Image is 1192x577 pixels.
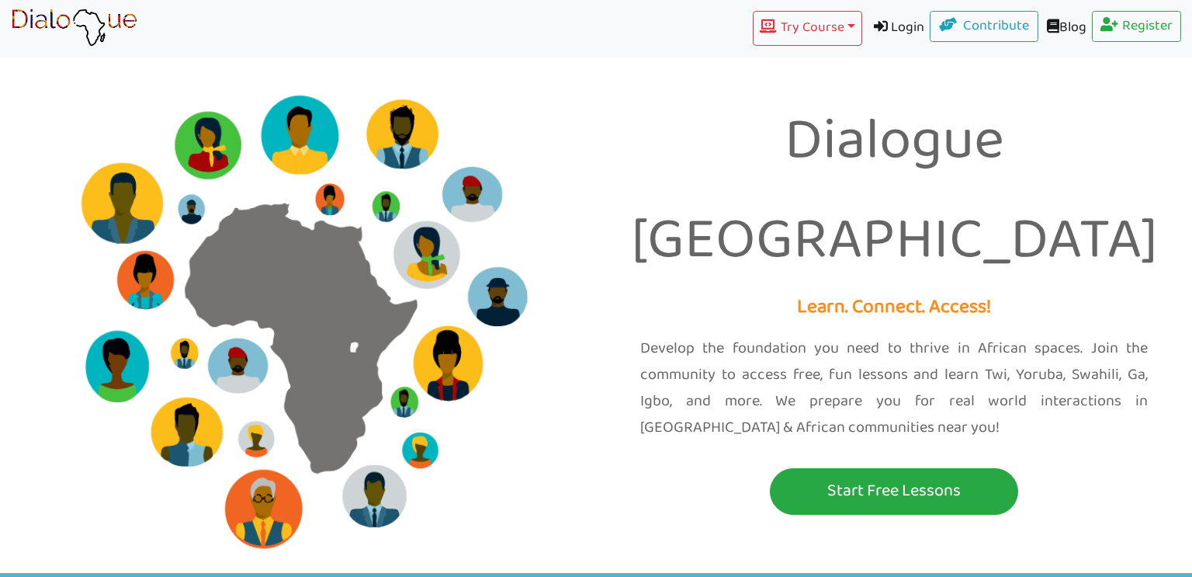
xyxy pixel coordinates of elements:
p: Dialogue [GEOGRAPHIC_DATA] [608,93,1180,291]
img: learn African language platform app [11,9,137,47]
p: Learn. Connect. Access! [608,291,1180,325]
a: Login [862,11,930,46]
p: Start Free Lessons [774,477,1014,506]
button: Try Course [753,11,861,46]
a: Register [1092,11,1182,42]
button: Start Free Lessons [770,468,1018,515]
a: Blog [1038,11,1092,46]
a: Contribute [930,11,1038,42]
p: Develop the foundation you need to thrive in African spaces. Join the community to access free, f... [640,335,1148,441]
a: Start Free Lessons [608,468,1180,515]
